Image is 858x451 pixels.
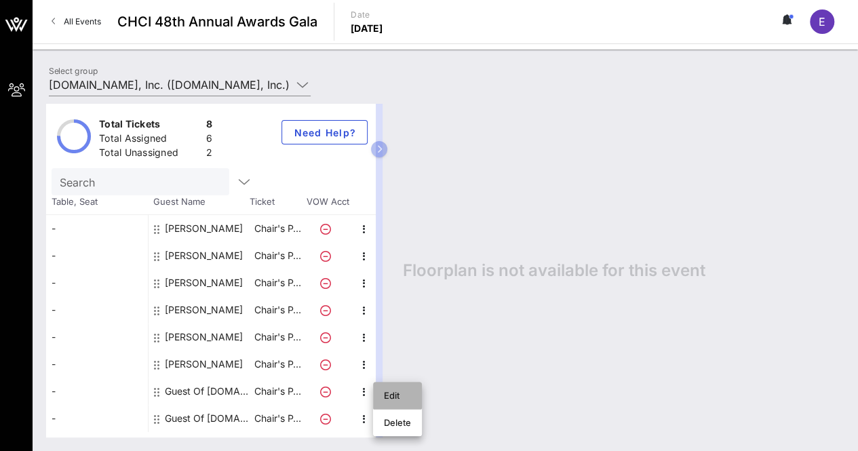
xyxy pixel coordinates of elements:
div: - [46,351,148,378]
div: Joleen Rivera [165,323,243,351]
div: 8 [206,117,212,134]
div: - [46,242,148,269]
div: Total Unassigned [99,146,201,163]
p: Date [351,8,383,22]
div: - [46,269,148,296]
span: Need Help? [293,127,356,138]
div: - [46,296,148,323]
div: Aaron Hernandez [165,215,243,242]
div: Guest Of Amazon.com, Inc. [165,378,250,405]
div: - [46,215,148,242]
div: Guest Of Amazon.com, Inc. [165,405,250,432]
span: CHCI 48th Annual Awards Gala [117,12,317,32]
p: Chair's P… [250,269,305,296]
p: Chair's P… [250,323,305,351]
span: E [819,15,825,28]
label: Select group [49,66,98,76]
div: Delete [384,417,411,428]
span: Floorplan is not available for this event [403,260,705,281]
button: Need Help? [281,120,368,144]
div: Total Assigned [99,132,201,149]
p: Chair's P… [250,296,305,323]
p: Chair's P… [250,351,305,378]
div: - [46,323,148,351]
div: Jade Cabrera [165,242,243,269]
span: Ticket [250,195,304,209]
div: Jason Everett [165,269,243,296]
a: All Events [43,11,109,33]
p: Chair's P… [250,215,305,242]
div: Total Tickets [99,117,201,134]
div: E [810,9,834,34]
p: [DATE] [351,22,383,35]
div: 2 [206,146,212,163]
div: Jessica Reeves [165,296,243,323]
div: - [46,378,148,405]
div: - [46,405,148,432]
span: VOW Acct [304,195,351,209]
div: Olivia Igbokwe Curry [165,351,243,378]
div: 6 [206,132,212,149]
span: Table, Seat [46,195,148,209]
p: Chair's P… [250,242,305,269]
p: Chair's P… [250,405,305,432]
p: Chair's P… [250,378,305,405]
span: All Events [64,16,101,26]
div: Edit [384,390,411,401]
span: Guest Name [148,195,250,209]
